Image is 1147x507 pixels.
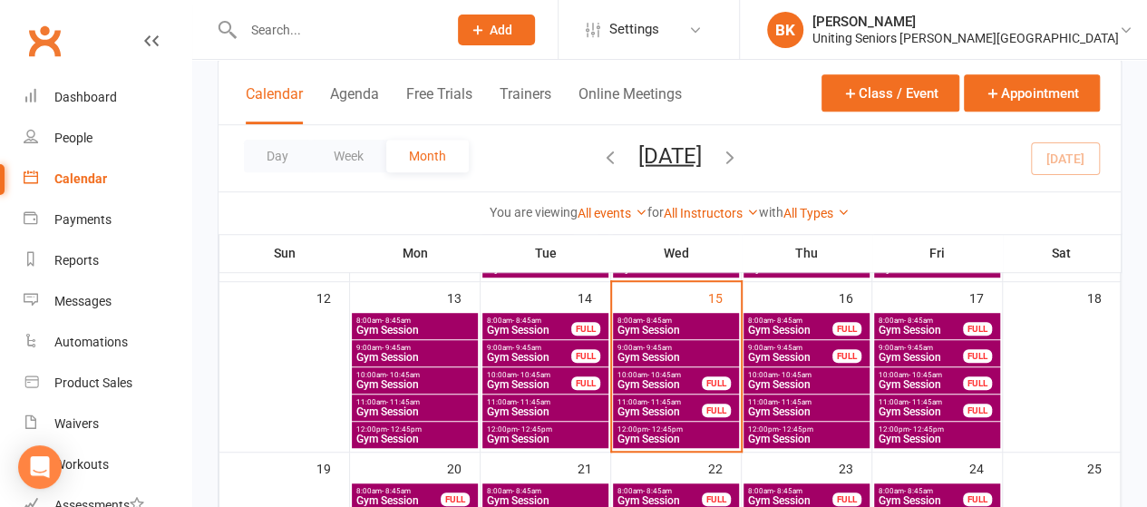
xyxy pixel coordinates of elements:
[878,406,964,417] span: Gym Session
[486,379,572,390] span: Gym Session
[617,434,735,444] span: Gym Session
[617,317,735,325] span: 8:00am
[1087,282,1120,312] div: 18
[22,18,67,63] a: Clubworx
[648,425,683,434] span: - 12:45pm
[517,371,550,379] span: - 10:45am
[486,317,572,325] span: 8:00am
[490,205,578,219] strong: You are viewing
[311,140,386,172] button: Week
[617,379,703,390] span: Gym Session
[486,398,605,406] span: 11:00am
[617,406,703,417] span: Gym Session
[54,171,107,186] div: Calendar
[812,14,1119,30] div: [PERSON_NAME]
[909,398,942,406] span: - 11:45am
[839,282,871,312] div: 16
[486,434,605,444] span: Gym Session
[747,487,833,495] span: 8:00am
[747,344,833,352] span: 9:00am
[878,325,964,336] span: Gym Session
[963,492,992,506] div: FULL
[878,398,964,406] span: 11:00am
[517,398,550,406] span: - 11:45am
[778,398,812,406] span: - 11:45am
[578,206,647,220] a: All events
[904,344,933,352] span: - 9:45am
[458,15,535,45] button: Add
[512,317,541,325] span: - 8:45am
[767,12,803,48] div: BK
[355,379,474,390] span: Gym Session
[518,425,552,434] span: - 12:45pm
[747,398,866,406] span: 11:00am
[878,379,964,390] span: Gym Session
[647,371,681,379] span: - 10:45am
[219,234,350,272] th: Sun
[609,9,659,50] span: Settings
[355,325,474,336] span: Gym Session
[773,317,802,325] span: - 8:45am
[54,212,112,227] div: Payments
[578,282,610,312] div: 14
[708,453,741,483] div: 22
[747,434,866,444] span: Gym Session
[24,444,191,485] a: Workouts
[747,425,866,434] span: 12:00pm
[969,282,1002,312] div: 17
[54,375,132,390] div: Product Sales
[904,317,933,325] span: - 8:45am
[878,495,964,506] span: Gym Session
[512,344,541,352] span: - 9:45am
[643,344,672,352] span: - 9:45am
[486,495,605,506] span: Gym Session
[963,322,992,336] div: FULL
[872,234,1003,272] th: Fri
[963,404,992,417] div: FULL
[486,352,572,363] span: Gym Session
[647,398,681,406] span: - 11:45am
[747,495,833,506] span: Gym Session
[355,425,474,434] span: 12:00pm
[638,142,702,168] button: [DATE]
[747,317,833,325] span: 8:00am
[244,140,311,172] button: Day
[878,487,964,495] span: 8:00am
[617,371,703,379] span: 10:00am
[54,294,112,308] div: Messages
[617,352,735,363] span: Gym Session
[24,118,191,159] a: People
[387,425,422,434] span: - 12:45pm
[878,344,964,352] span: 9:00am
[238,17,434,43] input: Search...
[571,349,600,363] div: FULL
[18,445,62,489] div: Open Intercom Messenger
[355,344,474,352] span: 9:00am
[909,425,944,434] span: - 12:45pm
[447,453,480,483] div: 20
[571,376,600,390] div: FULL
[702,404,731,417] div: FULL
[578,85,682,124] button: Online Meetings
[24,159,191,200] a: Calendar
[742,234,872,272] th: Thu
[878,352,964,363] span: Gym Session
[878,371,964,379] span: 10:00am
[500,85,551,124] button: Trainers
[1003,234,1121,272] th: Sat
[773,487,802,495] span: - 8:45am
[24,240,191,281] a: Reports
[24,77,191,118] a: Dashboard
[54,90,117,104] div: Dashboard
[350,234,481,272] th: Mon
[878,317,964,325] span: 8:00am
[571,322,600,336] div: FULL
[406,85,472,124] button: Free Trials
[747,352,833,363] span: Gym Session
[386,371,420,379] span: - 10:45am
[24,322,191,363] a: Automations
[878,263,996,274] span: Gym Session
[54,457,109,472] div: Workouts
[617,325,735,336] span: Gym Session
[839,453,871,483] div: 23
